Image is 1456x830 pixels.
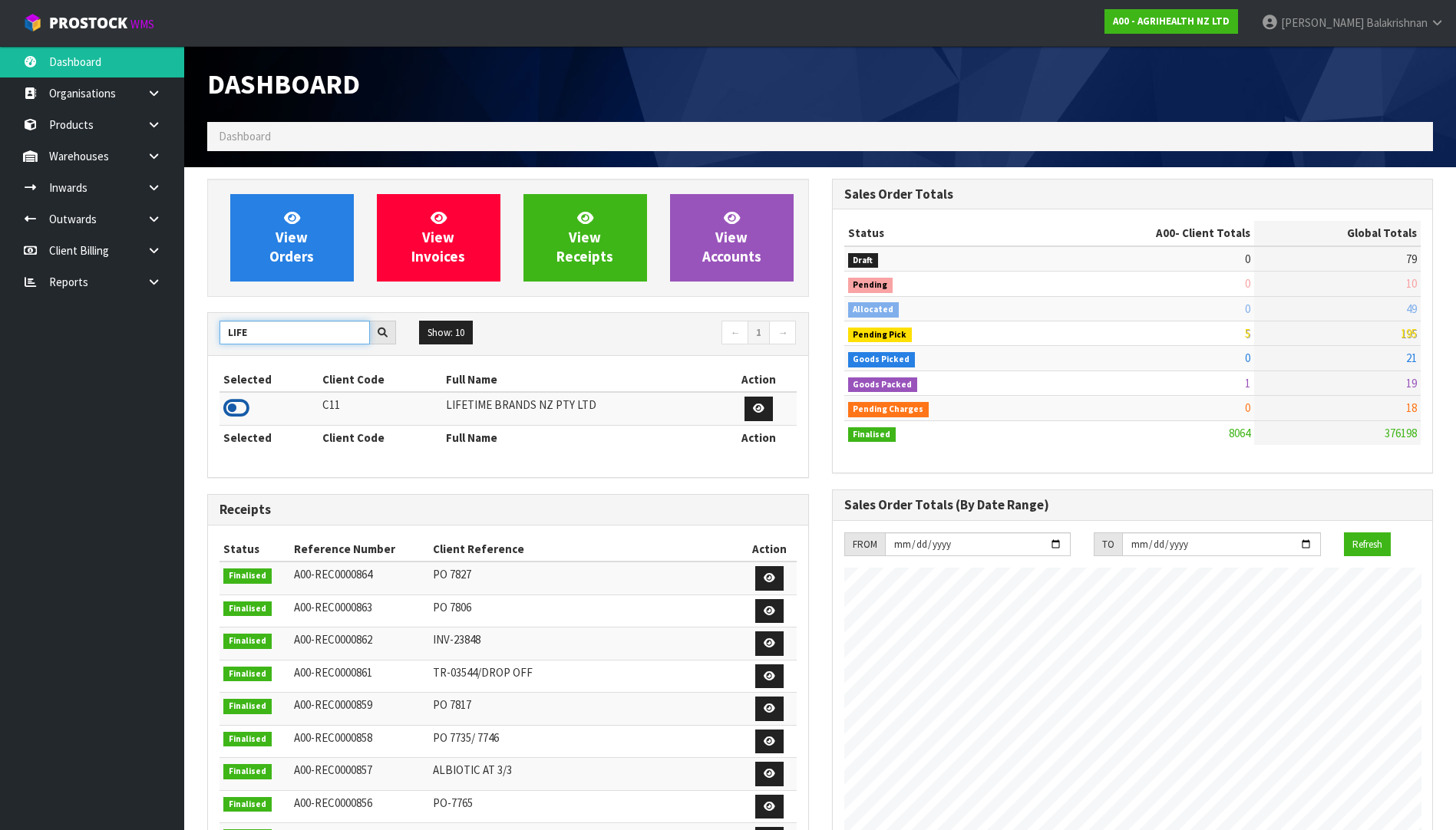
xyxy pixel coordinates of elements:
span: PO-7765 [433,795,473,810]
td: C11 [319,392,442,425]
span: 0 [1245,276,1250,291]
a: ViewOrders [230,194,354,282]
span: 18 [1406,400,1417,415]
strong: A00 - AGRIHEALTH NZ LTD [1113,15,1230,28]
th: Selected [220,425,319,450]
img: cube-alt.png [23,13,42,32]
a: 1 [748,321,770,345]
span: 1 [1245,376,1250,390]
span: 0 [1245,252,1250,266]
span: 49 [1406,301,1417,316]
nav: Page navigation [520,321,797,347]
th: - Client Totals [1035,221,1254,245]
a: ViewAccounts [670,194,794,282]
span: 21 [1406,351,1417,365]
span: Dashboard [219,129,271,143]
span: A00 [1156,226,1175,240]
span: ALBIOTIC AT 3/3 [433,762,512,777]
button: Show: 10 [419,321,473,345]
span: TR-03544/DROP OFF [433,665,533,680]
a: A00 - AGRIHEALTH NZ LTD [1104,9,1238,34]
th: Action [721,367,796,392]
span: Pending [848,278,893,293]
span: A00-REC0000864 [294,567,372,581]
span: 79 [1406,252,1417,266]
span: Finalised [223,699,272,714]
span: A00-REC0000863 [294,600,372,614]
button: Refresh [1344,532,1391,557]
span: Draft [848,253,879,268]
span: View Orders [269,209,314,266]
span: 0 [1245,351,1250,365]
span: 10 [1406,276,1417,291]
div: FROM [844,532,885,557]
a: → [769,321,796,345]
small: WMS [130,17,154,31]
span: A00-REC0000857 [294,762,372,777]
span: Finalised [223,634,272,649]
a: ViewInvoices [377,194,500,282]
th: Action [721,425,796,450]
th: Client Code [319,367,442,392]
span: Finalised [223,568,272,584]
span: View Invoices [411,209,465,266]
th: Client Code [319,425,442,450]
span: Finalised [223,732,272,747]
h3: Sales Order Totals (By Date Range) [844,498,1421,512]
span: View Receipts [556,209,613,266]
span: Finalised [223,667,272,682]
span: Pending Pick [848,328,913,343]
span: ProStock [49,13,127,33]
th: Status [220,537,290,562]
span: 0 [1245,400,1250,415]
span: Dashboard [207,67,360,101]
th: Client Reference [429,537,743,562]
span: PO 7806 [433,600,471,614]
span: INV-23848 [433,632,480,647]
span: 8064 [1229,426,1250,440]
span: Finalised [223,797,272,812]
th: Status [844,221,1035,245]
span: Finalised [223,764,272,779]
th: Full Name [442,425,721,450]
th: Action [743,537,797,562]
span: A00-REC0000859 [294,697,372,712]
div: TO [1094,532,1122,557]
span: Pending Charges [848,402,929,417]
span: [PERSON_NAME] [1281,15,1364,30]
h3: Sales Order Totals [844,187,1421,202]
span: Allocated [848,302,900,318]
span: Goods Packed [848,377,918,393]
span: 0 [1245,301,1250,316]
span: PO 7817 [433,697,471,712]
span: Balakrishnan [1366,15,1428,30]
th: Global Totals [1254,221,1421,245]
span: A00-REC0000858 [294,730,372,745]
h3: Receipts [220,502,797,517]
span: Finalised [848,427,896,443]
input: Search clients [220,321,370,344]
span: A00-REC0000856 [294,795,372,810]
span: A00-REC0000861 [294,665,372,680]
th: Full Name [442,367,721,392]
span: 19 [1406,376,1417,390]
span: A00-REC0000862 [294,632,372,647]
span: Goods Picked [848,352,916,367]
td: LIFETIME BRANDS NZ PTY LTD [442,392,721,425]
th: Reference Number [290,537,428,562]
th: Selected [220,367,319,392]
a: ViewReceipts [523,194,647,282]
span: 195 [1401,326,1417,341]
span: 5 [1245,326,1250,341]
span: PO 7827 [433,567,471,581]
span: Finalised [223,601,272,617]
span: PO 7735/ 7746 [433,730,499,745]
span: View Accounts [702,209,761,266]
span: 376198 [1385,426,1417,440]
a: ← [721,321,748,345]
